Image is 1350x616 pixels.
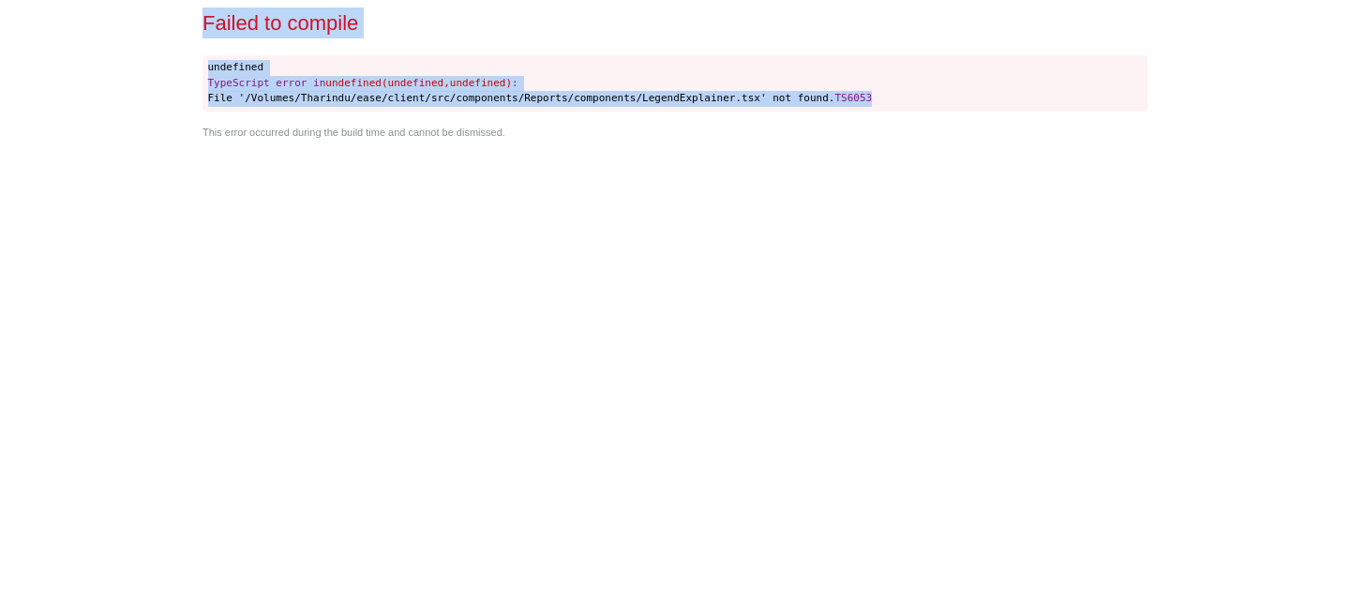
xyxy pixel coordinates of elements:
[202,8,1117,38] div: Failed to compile
[208,61,264,73] span: undefined
[202,125,1147,141] div: This error occurred during the build time and cannot be dismissed.
[834,92,872,104] span: TS6053
[208,92,835,104] span: File '/Volumes/Tharindu/ease/client/src/components/Reports/components/LegendExplainer.tsx' not fo...
[512,77,518,89] span: :
[208,77,326,89] span: TypeScript error in
[325,77,512,89] span: undefined(undefined,undefined)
